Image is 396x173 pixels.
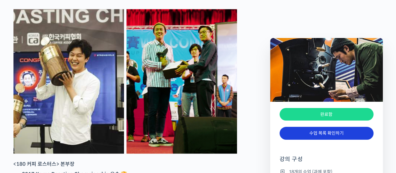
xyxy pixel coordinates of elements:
a: 대화 [41,121,81,137]
span: 대화 [57,131,65,136]
span: 설정 [97,130,104,135]
a: 홈 [2,121,41,137]
span: 홈 [20,130,23,135]
a: 설정 [81,121,120,137]
div: 완료함 [280,108,373,121]
a: 수업 목록 확인하기 [280,127,373,140]
strong: <180 커피 로스터스> 본부장 [13,161,75,167]
h4: 강의 구성 [280,155,373,168]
